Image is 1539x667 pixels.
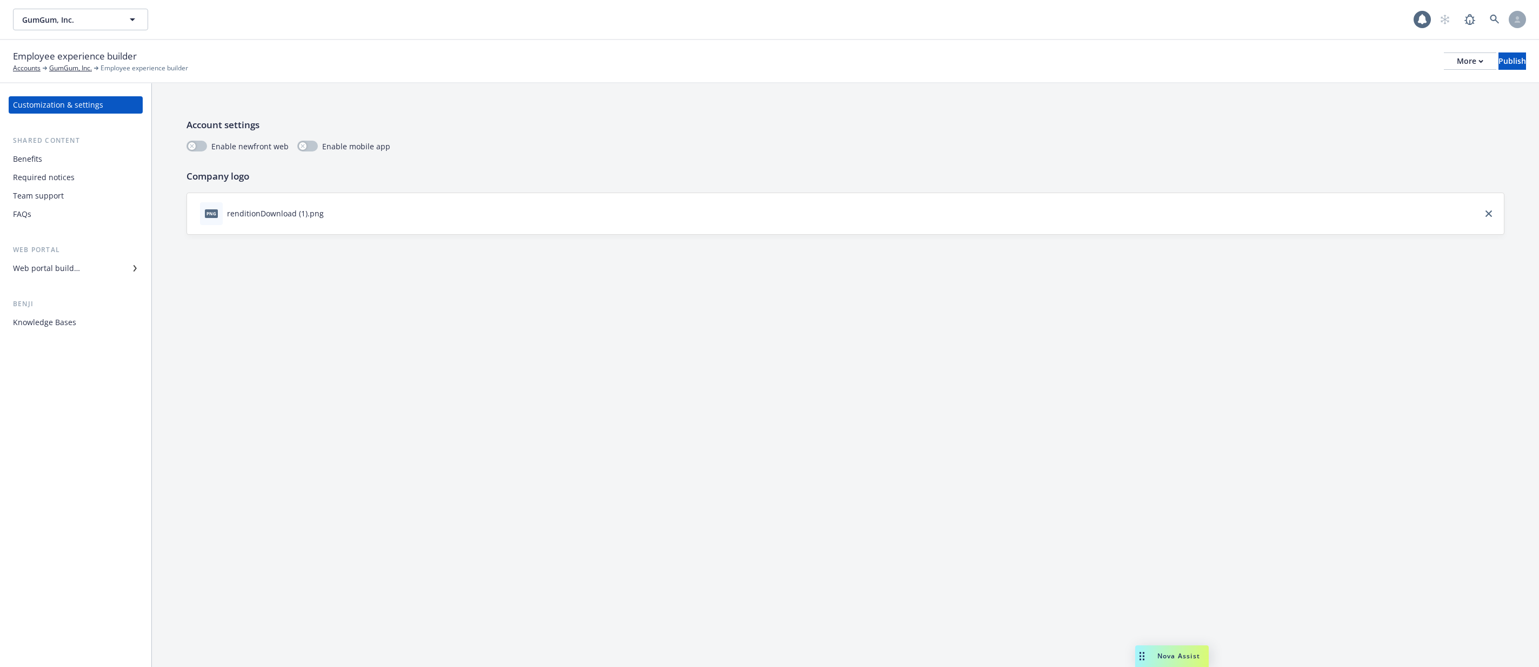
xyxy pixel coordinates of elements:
[1135,645,1209,667] button: Nova Assist
[9,96,143,114] a: Customization & settings
[13,63,41,73] a: Accounts
[322,141,390,152] span: Enable mobile app
[9,299,143,309] div: Benji
[1498,53,1526,69] div: Publish
[186,118,1504,132] p: Account settings
[9,260,143,277] a: Web portal builder
[328,208,337,219] button: download file
[9,135,143,146] div: Shared content
[13,9,148,30] button: GumGum, Inc.
[1482,207,1495,220] a: close
[13,206,31,223] div: FAQs
[1135,645,1149,667] div: Drag to move
[101,63,188,73] span: Employee experience builder
[22,14,116,25] span: GumGum, Inc.
[9,206,143,223] a: FAQs
[1434,9,1456,30] a: Start snowing
[49,63,92,73] a: GumGum, Inc.
[9,150,143,168] a: Benefits
[1459,9,1481,30] a: Report a Bug
[9,169,143,186] a: Required notices
[186,169,1504,183] p: Company logo
[205,209,218,217] span: png
[1157,651,1200,661] span: Nova Assist
[13,49,137,63] span: Employee experience builder
[13,96,103,114] div: Customization & settings
[9,187,143,204] a: Team support
[13,169,75,186] div: Required notices
[211,141,289,152] span: Enable newfront web
[13,150,42,168] div: Benefits
[13,187,64,204] div: Team support
[1457,53,1483,69] div: More
[1498,52,1526,70] button: Publish
[13,314,76,331] div: Knowledge Bases
[9,314,143,331] a: Knowledge Bases
[1444,52,1496,70] button: More
[1484,9,1505,30] a: Search
[227,208,324,219] div: renditionDownload (1).png
[13,260,80,277] div: Web portal builder
[9,245,143,255] div: Web portal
